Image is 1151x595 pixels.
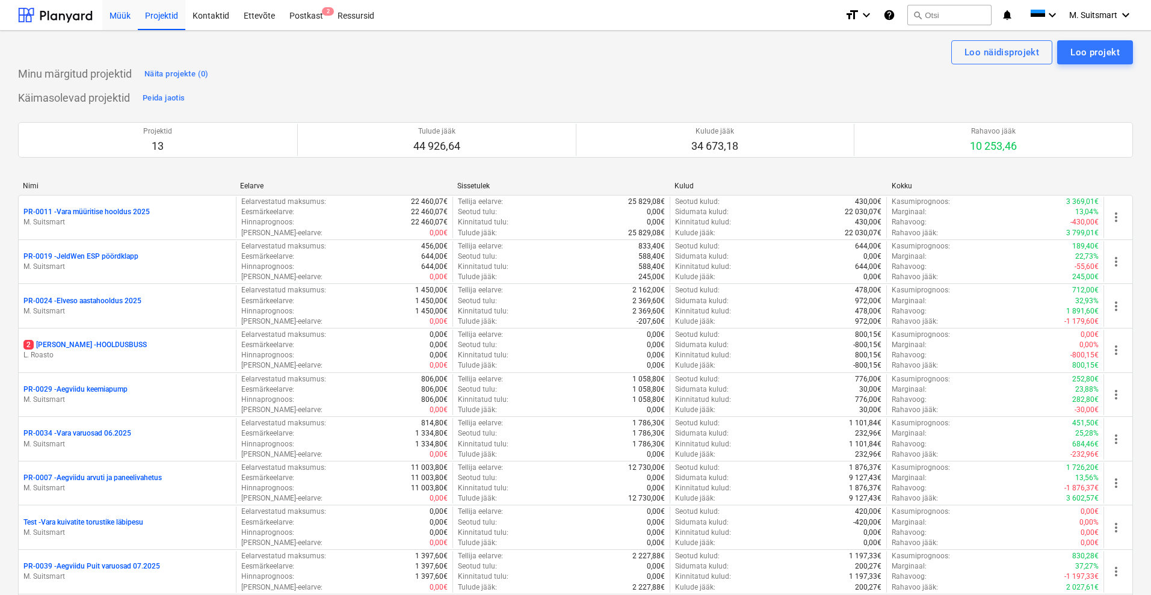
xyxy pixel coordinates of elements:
[18,67,132,81] p: Minu märgitud projektid
[23,561,160,572] p: PR-0039 - Aegviidu Puit varuosad 07.2025
[855,217,881,227] p: 430,00€
[458,483,508,493] p: Kinnitatud tulu :
[647,217,665,227] p: 0,00€
[628,493,665,504] p: 12 730,00€
[892,439,927,449] p: Rahavoog :
[421,418,448,428] p: 814,80€
[892,340,927,350] p: Marginaal :
[675,272,715,282] p: Kulude jääk :
[241,241,326,251] p: Eelarvestatud maksumus :
[23,340,231,360] div: 2[PERSON_NAME] -HOOLDUSBUSSL. Roasto
[632,395,665,405] p: 1 058,80€
[964,45,1039,60] div: Loo näidisprojekt
[23,395,231,405] p: M. Suitsmart
[240,182,448,190] div: Eelarve
[675,262,731,272] p: Kinnitatud kulud :
[863,251,881,262] p: 0,00€
[892,395,927,405] p: Rahavoog :
[458,449,497,460] p: Tulude jääk :
[892,217,927,227] p: Rahavoog :
[675,360,715,371] p: Kulude jääk :
[458,306,508,316] p: Kinnitatud tulu :
[140,88,188,108] button: Peida jaotis
[241,272,322,282] p: [PERSON_NAME]-eelarve :
[458,228,497,238] p: Tulude jääk :
[855,306,881,316] p: 478,00€
[647,449,665,460] p: 0,00€
[675,350,731,360] p: Kinnitatud kulud :
[1075,405,1099,415] p: -30,00€
[675,449,715,460] p: Kulude jääk :
[1109,299,1123,313] span: more_vert
[675,493,715,504] p: Kulude jääk :
[23,251,231,272] div: PR-0019 -JeldWen ESP pöördklappM. Suitsmart
[458,350,508,360] p: Kinnitatud tulu :
[23,306,231,316] p: M. Suitsmart
[23,483,231,493] p: M. Suitsmart
[241,330,326,340] p: Eelarvestatud maksumus :
[1066,463,1099,473] p: 1 726,20€
[675,418,720,428] p: Seotud kulud :
[458,360,497,371] p: Tulude jääk :
[144,67,209,81] div: Näita projekte (0)
[241,217,294,227] p: Hinnaprognoos :
[675,296,729,306] p: Sidumata kulud :
[1075,296,1099,306] p: 32,93%
[241,405,322,415] p: [PERSON_NAME]-eelarve :
[241,395,294,405] p: Hinnaprognoos :
[1109,387,1123,402] span: more_vert
[632,428,665,439] p: 1 786,30€
[970,139,1017,153] p: 10 253,46
[458,296,497,306] p: Seotud tulu :
[855,428,881,439] p: 232,96€
[1081,507,1099,517] p: 0,00€
[647,483,665,493] p: 0,00€
[892,207,927,217] p: Marginaal :
[23,473,231,493] div: PR-0007 -Aegviidu arvuti ja paneelivahetusM. Suitsmart
[892,330,950,340] p: Kasumiprognoos :
[241,207,294,217] p: Eesmärkeelarve :
[241,483,294,493] p: Hinnaprognoos :
[430,316,448,327] p: 0,00€
[413,139,460,153] p: 44 926,64
[892,405,938,415] p: Rahavoo jääk :
[322,7,334,16] span: 2
[421,251,448,262] p: 644,00€
[1109,564,1123,579] span: more_vert
[675,251,729,262] p: Sidumata kulud :
[892,384,927,395] p: Marginaal :
[458,285,503,295] p: Tellija eelarve :
[892,428,927,439] p: Marginaal :
[430,340,448,350] p: 0,00€
[1072,374,1099,384] p: 252,80€
[1072,418,1099,428] p: 451,50€
[1066,493,1099,504] p: 3 602,57€
[638,251,665,262] p: 588,40€
[458,207,497,217] p: Seotud tulu :
[458,405,497,415] p: Tulude jääk :
[632,374,665,384] p: 1 058,80€
[23,561,231,582] div: PR-0039 -Aegviidu Puit varuosad 07.2025M. Suitsmart
[458,463,503,473] p: Tellija eelarve :
[647,360,665,371] p: 0,00€
[849,439,881,449] p: 1 101,84€
[647,207,665,217] p: 0,00€
[675,405,715,415] p: Kulude jääk :
[23,182,230,190] div: Nimi
[23,384,128,395] p: PR-0029 - Aegviidu keemiapump
[241,360,322,371] p: [PERSON_NAME]-eelarve :
[458,493,497,504] p: Tulude jääk :
[853,360,881,371] p: -800,15€
[430,360,448,371] p: 0,00€
[23,251,138,262] p: PR-0019 - JeldWen ESP pöördklapp
[141,64,212,84] button: Näita projekte (0)
[675,197,720,207] p: Seotud kulud :
[855,374,881,384] p: 776,00€
[421,395,448,405] p: 806,00€
[675,374,720,384] p: Seotud kulud :
[1072,360,1099,371] p: 800,15€
[1064,316,1099,327] p: -1 179,60€
[241,350,294,360] p: Hinnaprognoos :
[892,306,927,316] p: Rahavoog :
[415,296,448,306] p: 1 450,00€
